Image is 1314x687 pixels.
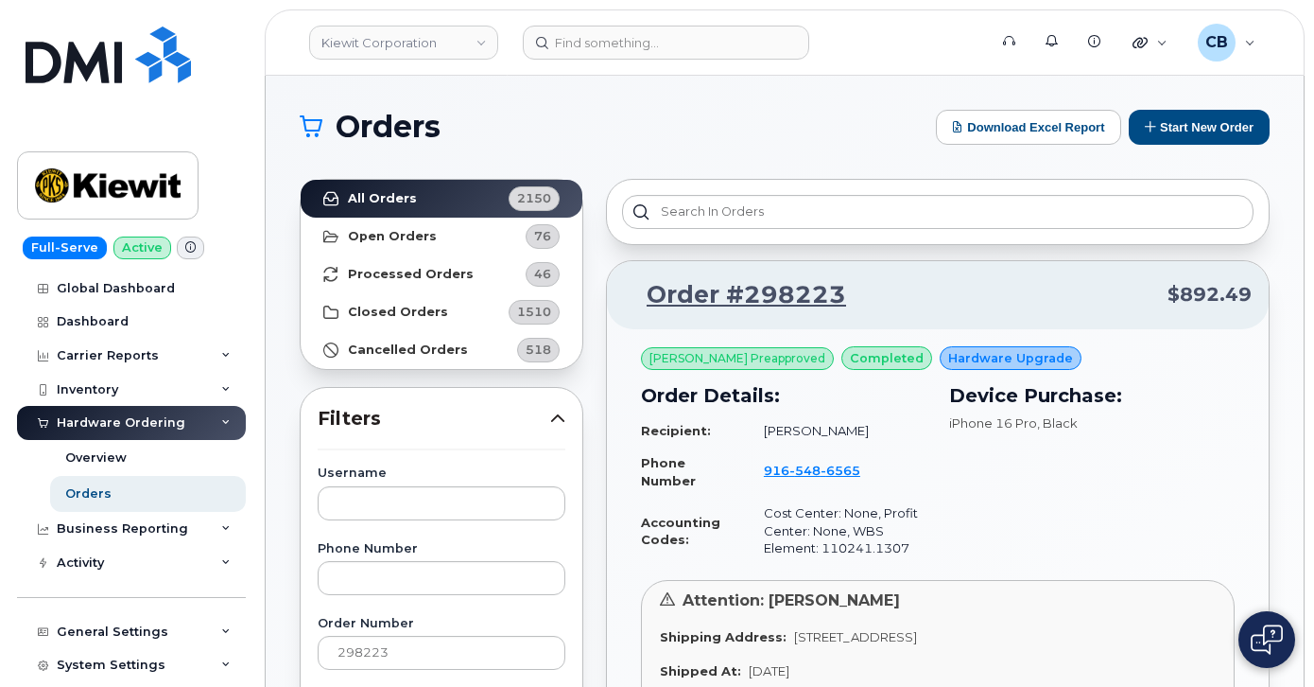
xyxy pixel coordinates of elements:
span: 916 [764,463,860,478]
span: Hardware Upgrade [948,349,1073,367]
span: Attention: [PERSON_NAME] [683,591,900,609]
button: Start New Order [1129,110,1270,145]
a: Cancelled Orders518 [301,331,582,369]
a: Order #298223 [624,278,846,312]
td: [PERSON_NAME] [747,414,926,448]
label: Username [318,467,565,480]
strong: Processed Orders [348,267,474,282]
span: Filters [318,405,550,432]
strong: Accounting Codes: [641,515,720,548]
span: 1510 [517,303,551,321]
span: [STREET_ADDRESS] [794,629,917,644]
strong: Recipient: [641,423,711,438]
strong: Open Orders [348,229,437,244]
span: , Black [1037,415,1078,431]
span: 46 [534,265,551,283]
span: Orders [336,113,441,141]
td: Cost Center: None, Profit Center: None, WBS Element: 110241.1307 [747,497,926,565]
a: Open Orders76 [301,218,582,255]
strong: Shipping Address: [660,629,787,644]
span: 518 [526,341,551,359]
label: Phone Number [318,543,565,555]
span: [PERSON_NAME] Preapproved [649,350,825,367]
span: 6565 [821,463,860,478]
strong: Cancelled Orders [348,343,468,358]
span: 2150 [517,189,551,207]
span: $892.49 [1167,281,1252,308]
strong: Shipped At: [660,663,741,678]
h3: Order Details: [641,381,926,410]
span: 76 [534,227,551,245]
img: Open chat [1251,625,1283,655]
input: Search in orders [622,195,1253,229]
strong: All Orders [348,191,417,206]
span: iPhone 16 Pro [949,415,1037,431]
span: 548 [789,463,821,478]
label: Order Number [318,618,565,630]
strong: Phone Number [641,455,696,488]
button: Download Excel Report [936,110,1121,145]
a: Closed Orders1510 [301,293,582,331]
span: completed [850,349,924,367]
a: All Orders2150 [301,180,582,218]
a: Processed Orders46 [301,255,582,293]
span: [DATE] [749,663,789,678]
h3: Device Purchase: [949,381,1235,410]
a: 9165486565 [764,463,883,478]
strong: Closed Orders [348,305,448,320]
